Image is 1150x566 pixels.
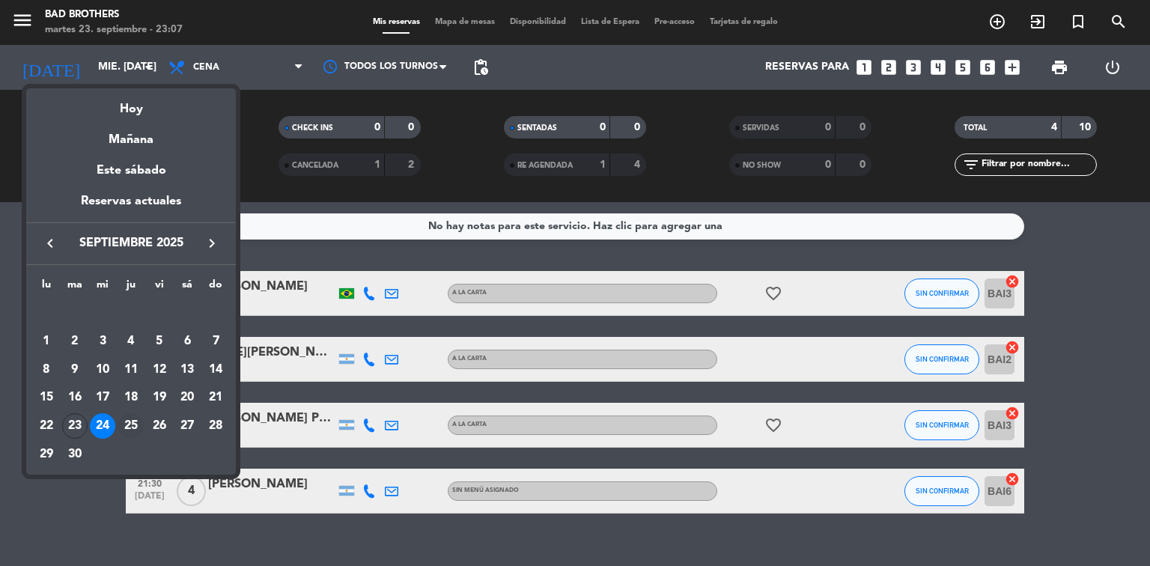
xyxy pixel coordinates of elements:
td: 10 de septiembre de 2025 [88,356,117,384]
td: 12 de septiembre de 2025 [145,356,174,384]
th: lunes [32,276,61,299]
div: Mañana [26,119,236,150]
td: 11 de septiembre de 2025 [117,356,145,384]
button: keyboard_arrow_right [198,234,225,253]
td: 30 de septiembre de 2025 [61,440,89,469]
td: 27 de septiembre de 2025 [174,412,202,440]
div: 7 [203,329,228,354]
div: 19 [147,385,172,410]
div: 9 [62,357,88,383]
div: 15 [34,385,59,410]
th: domingo [201,276,230,299]
div: 17 [90,385,115,410]
div: 3 [90,329,115,354]
span: septiembre 2025 [64,234,198,253]
div: 10 [90,357,115,383]
div: 28 [203,413,228,439]
div: Hoy [26,88,236,119]
td: 8 de septiembre de 2025 [32,356,61,384]
td: 24 de septiembre de 2025 [88,412,117,440]
div: 30 [62,442,88,467]
div: 16 [62,385,88,410]
div: 20 [174,385,200,410]
div: Este sábado [26,150,236,192]
div: 8 [34,357,59,383]
th: miércoles [88,276,117,299]
td: 29 de septiembre de 2025 [32,440,61,469]
th: viernes [145,276,174,299]
td: 6 de septiembre de 2025 [174,327,202,356]
div: 26 [147,413,172,439]
div: 24 [90,413,115,439]
div: 25 [118,413,144,439]
td: 7 de septiembre de 2025 [201,327,230,356]
td: 13 de septiembre de 2025 [174,356,202,384]
div: Reservas actuales [26,192,236,222]
div: 29 [34,442,59,467]
td: 15 de septiembre de 2025 [32,383,61,412]
div: 14 [203,357,228,383]
div: 13 [174,357,200,383]
td: 2 de septiembre de 2025 [61,327,89,356]
div: 27 [174,413,200,439]
td: 5 de septiembre de 2025 [145,327,174,356]
td: 25 de septiembre de 2025 [117,412,145,440]
div: 21 [203,385,228,410]
td: 3 de septiembre de 2025 [88,327,117,356]
div: 5 [147,329,172,354]
div: 23 [62,413,88,439]
div: 4 [118,329,144,354]
td: 19 de septiembre de 2025 [145,383,174,412]
td: 18 de septiembre de 2025 [117,383,145,412]
i: keyboard_arrow_right [203,234,221,252]
td: 28 de septiembre de 2025 [201,412,230,440]
th: martes [61,276,89,299]
div: 2 [62,329,88,354]
td: 4 de septiembre de 2025 [117,327,145,356]
div: 1 [34,329,59,354]
th: jueves [117,276,145,299]
div: 11 [118,357,144,383]
td: 22 de septiembre de 2025 [32,412,61,440]
td: 20 de septiembre de 2025 [174,383,202,412]
td: 16 de septiembre de 2025 [61,383,89,412]
td: 21 de septiembre de 2025 [201,383,230,412]
td: 9 de septiembre de 2025 [61,356,89,384]
div: 12 [147,357,172,383]
td: 1 de septiembre de 2025 [32,327,61,356]
i: keyboard_arrow_left [41,234,59,252]
div: 6 [174,329,200,354]
div: 22 [34,413,59,439]
div: 18 [118,385,144,410]
td: 23 de septiembre de 2025 [61,412,89,440]
td: 17 de septiembre de 2025 [88,383,117,412]
td: 26 de septiembre de 2025 [145,412,174,440]
td: 14 de septiembre de 2025 [201,356,230,384]
button: keyboard_arrow_left [37,234,64,253]
td: SEP. [32,299,230,327]
th: sábado [174,276,202,299]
